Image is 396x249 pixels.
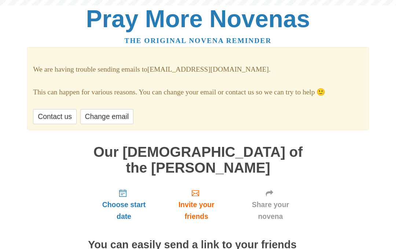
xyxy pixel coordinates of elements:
[125,37,272,44] a: The original novena reminder
[86,5,310,32] a: Pray More Novenas
[88,144,308,176] h1: Our [DEMOGRAPHIC_DATA] of the [PERSON_NAME]
[80,109,133,124] a: Change email
[160,183,233,227] a: Invite your friends
[167,199,225,223] span: Invite your friends
[33,64,363,76] p: We are having trouble sending emails to [EMAIL_ADDRESS][DOMAIN_NAME] .
[88,183,160,227] a: Choose start date
[233,183,308,227] a: Share your novena
[33,86,363,98] p: This can happen for various reasons. You can change your email or contact us so we can try to help 🙂
[95,199,153,223] span: Choose start date
[240,199,301,223] span: Share your novena
[33,109,77,124] a: Contact us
